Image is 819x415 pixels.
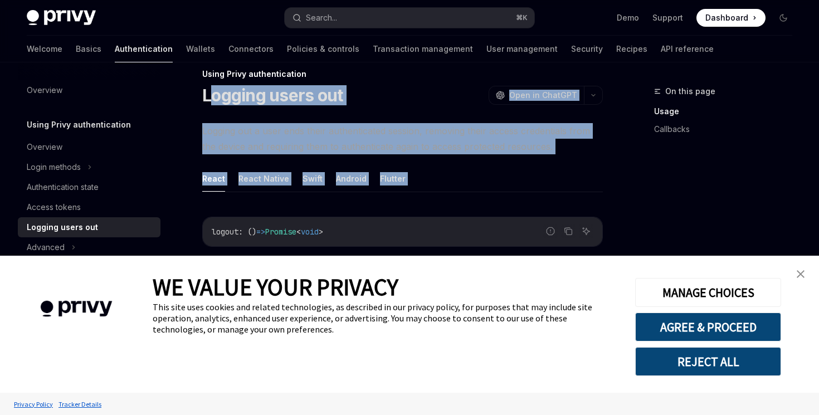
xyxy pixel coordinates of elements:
h1: Logging users out [202,85,343,105]
button: Android [336,165,367,192]
a: Demo [617,12,639,23]
a: Support [652,12,683,23]
button: Login methods [18,157,160,177]
button: Search...⌘K [285,8,534,28]
span: Logging out a user ends their authenticated session, removing their access credentials from the d... [202,123,603,154]
div: Advanced [27,241,65,254]
span: > [319,227,323,237]
a: Security [571,36,603,62]
a: Authentication [115,36,173,62]
a: Dashboard [696,9,766,27]
a: Logging users out [18,217,160,237]
button: AGREE & PROCEED [635,313,781,341]
div: Login methods [27,160,81,174]
div: Access tokens [27,201,81,214]
a: close banner [789,263,812,285]
a: User management [486,36,558,62]
img: close banner [797,270,805,278]
a: Tracker Details [56,394,104,414]
a: Callbacks [654,120,801,138]
span: ⌘ K [516,13,528,22]
a: Connectors [228,36,274,62]
a: Authentication state [18,177,160,197]
button: Toggle dark mode [774,9,792,27]
a: Usage [654,102,801,120]
span: logout [212,227,238,237]
button: Swift [303,165,323,192]
button: React [202,165,225,192]
a: Access tokens [18,197,160,217]
span: Promise [265,227,296,237]
button: Report incorrect code [543,224,558,238]
span: Open in ChatGPT [509,90,577,101]
div: Using Privy authentication [202,69,603,80]
button: Open in ChatGPT [489,86,584,105]
button: React Native [238,165,289,192]
span: On this page [665,85,715,98]
a: Overview [18,137,160,157]
img: dark logo [27,10,96,26]
span: => [256,227,265,237]
a: Privacy Policy [11,394,56,414]
a: API reference [661,36,714,62]
span: : () [238,227,256,237]
span: WE VALUE YOUR PRIVACY [153,272,398,301]
div: Overview [27,140,62,154]
button: MANAGE CHOICES [635,278,781,307]
img: company logo [17,285,136,333]
a: Recipes [616,36,647,62]
button: Copy the contents from the code block [561,224,576,238]
div: Overview [27,84,62,97]
div: This site uses cookies and related technologies, as described in our privacy policy, for purposes... [153,301,618,335]
a: Wallets [186,36,215,62]
button: Advanced [18,237,160,257]
a: Basics [76,36,101,62]
div: Authentication state [27,180,99,194]
div: Search... [306,11,337,25]
a: Policies & controls [287,36,359,62]
h5: Using Privy authentication [27,118,131,131]
button: Flutter [380,165,406,192]
span: < [296,227,301,237]
a: Welcome [27,36,62,62]
div: Logging users out [27,221,98,234]
span: Dashboard [705,12,748,23]
span: void [301,227,319,237]
button: REJECT ALL [635,347,781,376]
a: Transaction management [373,36,473,62]
a: Overview [18,80,160,100]
button: Ask AI [579,224,593,238]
